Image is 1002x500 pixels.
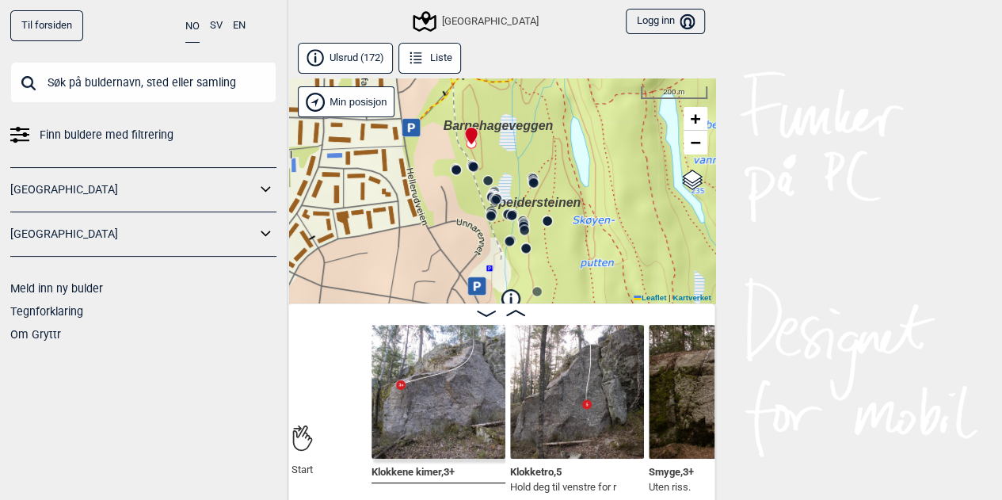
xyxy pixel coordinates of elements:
[10,10,83,41] a: Til forsiden
[510,463,562,478] span: Klokketro , 5
[444,119,554,132] span: Barnehageveggen
[233,10,246,41] button: EN
[444,116,453,126] div: Barnehageveggen
[371,463,455,478] span: Klokkene kimer , 3+
[490,196,581,209] span: Speidersteinen
[641,86,707,99] div: 200 m
[10,305,83,318] a: Tegnforklaring
[649,479,694,495] p: Uten riss.
[649,325,783,459] img: Smyge 210310
[10,62,276,103] input: Søk på buldernavn, sted eller samling
[40,124,173,147] span: Finn buldere med filtrering
[669,293,671,302] span: |
[684,107,707,131] a: Zoom in
[626,9,704,35] button: Logg inn
[298,43,394,74] button: Ulsrud (172)
[185,10,200,43] button: NO
[690,132,700,152] span: −
[10,328,61,341] a: Om Gryttr
[634,293,666,302] a: Leaflet
[415,12,539,31] div: [GEOGRAPHIC_DATA]
[298,86,395,117] div: Vis min posisjon
[10,124,276,147] a: Finn buldere med filtrering
[684,131,707,155] a: Zoom out
[510,325,644,459] img: Klokketro 210420
[649,463,694,478] span: Smyge , 3+
[510,479,616,495] p: Hold deg til venstre for r
[210,10,223,41] button: SV
[291,464,313,477] span: Start
[677,162,707,197] a: Layers
[10,178,256,201] a: [GEOGRAPHIC_DATA]
[371,325,505,459] img: Klokkene kimer 210420
[10,282,103,295] a: Meld inn ny bulder
[10,223,256,246] a: [GEOGRAPHIC_DATA]
[690,109,700,128] span: +
[398,43,462,74] button: Liste
[672,293,711,302] a: Kartverket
